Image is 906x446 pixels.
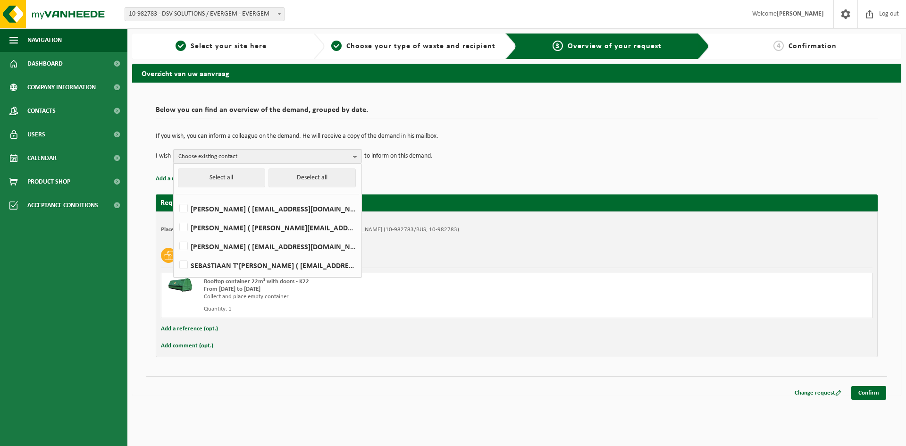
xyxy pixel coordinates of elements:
[27,76,96,99] span: Company information
[173,149,362,163] button: Choose existing contact
[27,99,56,123] span: Contacts
[364,149,433,163] p: to inform on this demand.
[27,170,70,194] span: Product Shop
[773,41,784,51] span: 4
[204,286,260,292] strong: From [DATE] to [DATE]
[176,41,186,51] span: 1
[160,199,221,207] strong: Request for [DATE]
[161,323,218,335] button: Add a reference (opt.)
[788,386,848,400] a: Change request
[166,278,194,292] img: HK-XK-22-GN-00.png
[204,278,309,285] span: Rooftop container 22m³ with doors - K22
[178,150,349,164] span: Choose existing contact
[27,52,63,76] span: Dashboard
[178,168,265,187] button: Select all
[161,340,213,352] button: Add comment (opt.)
[568,42,662,50] span: Overview of your request
[204,305,554,313] div: Quantity: 1
[125,8,284,21] span: 10-982783 - DSV SOLUTIONS / EVERGEM - EVERGEM
[177,202,357,216] label: [PERSON_NAME] ( [EMAIL_ADDRESS][DOMAIN_NAME] )
[851,386,886,400] a: Confirm
[777,10,824,17] strong: [PERSON_NAME]
[177,239,357,253] label: [PERSON_NAME] ( [EMAIL_ADDRESS][DOMAIN_NAME] )
[204,293,554,301] div: Collect and place empty container
[125,7,285,21] span: 10-982783 - DSV SOLUTIONS / EVERGEM - EVERGEM
[27,194,98,217] span: Acceptance conditions
[177,220,357,235] label: [PERSON_NAME] ( [PERSON_NAME][EMAIL_ADDRESS][DOMAIN_NAME] )
[156,133,878,140] p: If you wish, you can inform a colleague on the demand. He will receive a copy of the demand in hi...
[27,28,62,52] span: Navigation
[177,258,357,272] label: SEBASTIAAN T'[PERSON_NAME] ( [EMAIL_ADDRESS][PERSON_NAME][DOMAIN_NAME] )
[156,106,878,119] h2: Below you can find an overview of the demand, grouped by date.
[27,146,57,170] span: Calendar
[137,41,306,52] a: 1Select your site here
[191,42,267,50] span: Select your site here
[331,41,342,51] span: 2
[329,41,498,52] a: 2Choose your type of waste and recipient
[789,42,837,50] span: Confirmation
[346,42,495,50] span: Choose your type of waste and recipient
[553,41,563,51] span: 3
[132,64,901,82] h2: Overzicht van uw aanvraag
[156,149,171,163] p: I wish
[161,227,211,233] strong: Placement address:
[27,123,45,146] span: Users
[268,168,356,187] button: Deselect all
[156,173,213,185] button: Add a reference (opt.)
